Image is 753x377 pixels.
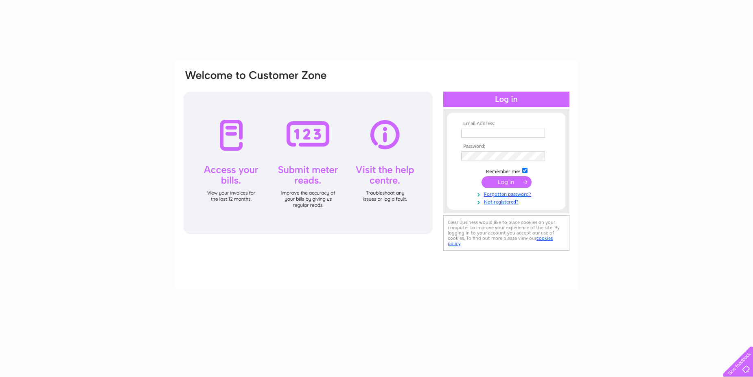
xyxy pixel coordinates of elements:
[448,235,553,246] a: cookies policy
[482,176,532,188] input: Submit
[443,215,569,251] div: Clear Business would like to place cookies on your computer to improve your experience of the sit...
[459,121,554,127] th: Email Address:
[459,144,554,149] th: Password:
[459,167,554,175] td: Remember me?
[461,197,554,205] a: Not registered?
[461,190,554,197] a: Forgotten password?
